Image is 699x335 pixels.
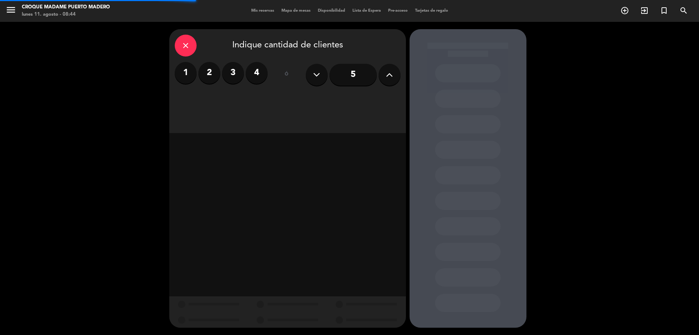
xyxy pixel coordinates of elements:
i: turned_in_not [660,6,668,15]
span: Pre-acceso [384,9,411,13]
i: close [181,41,190,50]
span: Mapa de mesas [278,9,314,13]
div: lunes 11. agosto - 08:44 [22,11,110,18]
label: 1 [175,62,197,84]
i: add_circle_outline [620,6,629,15]
button: menu [5,4,16,18]
i: search [679,6,688,15]
i: exit_to_app [640,6,649,15]
label: 4 [246,62,268,84]
span: Tarjetas de regalo [411,9,452,13]
i: menu [5,4,16,15]
div: Indique cantidad de clientes [175,35,400,57]
div: ó [275,62,299,87]
div: Croque Madame Puerto Madero [22,4,110,11]
span: Mis reservas [248,9,278,13]
span: Disponibilidad [314,9,349,13]
span: Lista de Espera [349,9,384,13]
label: 3 [222,62,244,84]
label: 2 [198,62,220,84]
